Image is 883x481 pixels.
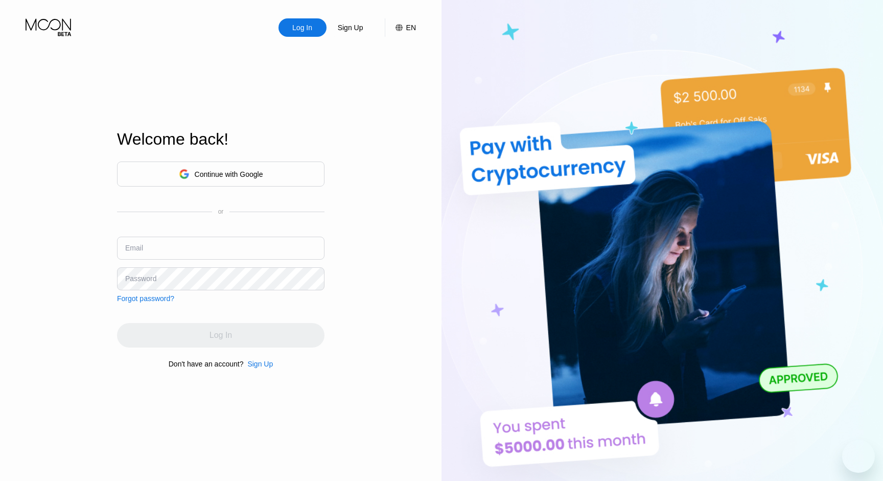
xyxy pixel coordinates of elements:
[842,440,875,473] iframe: Button to launch messaging window
[125,244,143,252] div: Email
[125,274,156,283] div: Password
[291,22,313,33] div: Log In
[247,360,273,368] div: Sign Up
[327,18,375,37] div: Sign Up
[169,360,244,368] div: Don't have an account?
[406,24,416,32] div: EN
[117,294,174,303] div: Forgot password?
[278,18,327,37] div: Log In
[117,162,324,187] div: Continue with Google
[243,360,273,368] div: Sign Up
[195,170,263,178] div: Continue with Google
[117,130,324,149] div: Welcome back!
[218,208,224,215] div: or
[337,22,364,33] div: Sign Up
[385,18,416,37] div: EN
